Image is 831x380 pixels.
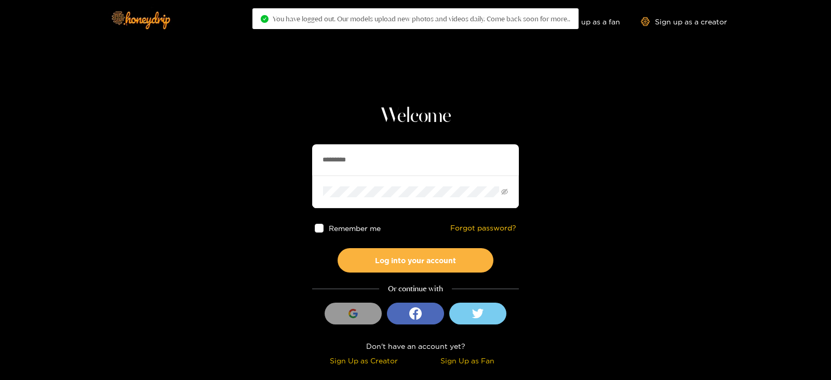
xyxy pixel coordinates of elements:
[338,248,493,273] button: Log into your account
[450,224,516,233] a: Forgot password?
[418,355,516,367] div: Sign Up as Fan
[315,355,413,367] div: Sign Up as Creator
[641,17,727,26] a: Sign up as a creator
[261,15,269,23] span: check-circle
[312,283,519,295] div: Or continue with
[501,188,508,195] span: eye-invisible
[312,104,519,129] h1: Welcome
[273,15,570,23] span: You have logged out. Our models upload new photos and videos daily. Come back soon for more..
[549,17,620,26] a: Sign up as a fan
[312,340,519,352] div: Don't have an account yet?
[329,224,381,232] span: Remember me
